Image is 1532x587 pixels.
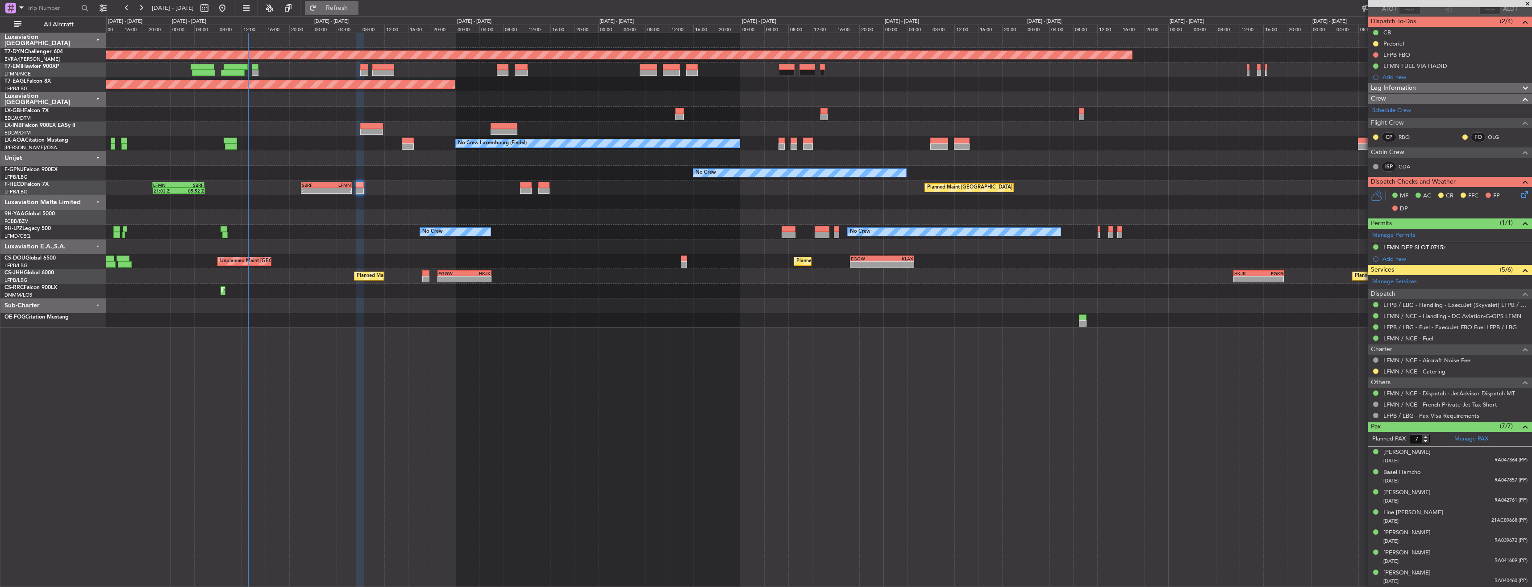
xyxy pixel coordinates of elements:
span: RA040460 (PP) [1495,577,1528,585]
a: LFPB/LBG [4,262,28,269]
div: FO [1471,132,1486,142]
a: EDLW/DTM [4,130,31,136]
span: Leg Information [1371,83,1416,93]
div: 12:00 [1240,25,1263,33]
a: CS-RRCFalcon 900LX [4,285,57,290]
div: Basel Hamcho [1383,468,1421,477]
span: F-HECD [4,182,24,187]
span: Crew [1371,94,1386,104]
div: Add new [1382,73,1528,81]
div: - [1234,277,1259,282]
span: [DATE] [1383,538,1399,545]
div: 16:00 [266,25,289,33]
span: F-GPNJ [4,167,24,172]
div: Planned Maint London ([GEOGRAPHIC_DATA]) [1355,269,1461,283]
span: Dispatch Checks and Weather [1371,177,1456,187]
span: OE-FOG [4,314,25,320]
span: RA047857 (PP) [1495,477,1528,484]
a: FCBB/BZV [4,218,28,225]
div: Prebrief [1383,40,1404,47]
div: 04:00 [907,25,931,33]
span: 9H-YAA [4,211,25,217]
a: CS-JHHGlobal 6000 [4,270,54,276]
div: 16:00 [123,25,146,33]
div: LFMN [326,182,351,188]
div: 16:00 [550,25,574,33]
div: 16:00 [978,25,1002,33]
a: [PERSON_NAME]/QSA [4,144,57,151]
div: No Crew [695,166,716,180]
a: LFPB/LBG [4,174,28,180]
span: Dispatch To-Dos [1371,17,1416,27]
div: [PERSON_NAME] [1383,549,1431,558]
div: - [438,277,465,282]
span: (2/4) [1500,17,1513,26]
span: T7-DYN [4,49,25,55]
div: [DATE] - [DATE] [172,18,206,25]
div: 16:00 [1263,25,1287,33]
div: 08:00 [788,25,812,33]
div: 12:00 [527,25,550,33]
div: 00:00 [171,25,194,33]
a: 9H-YAAGlobal 5000 [4,211,55,217]
div: [DATE] - [DATE] [1170,18,1204,25]
a: LFPB/LBG [4,189,28,195]
div: 20:00 [1002,25,1026,33]
a: T7-DYNChallenger 604 [4,49,63,55]
span: [DATE] [1383,518,1399,524]
a: F-HECDFalcon 7X [4,182,49,187]
div: 20:00 [859,25,883,33]
span: CS-DOU [4,256,25,261]
div: - [1258,277,1283,282]
a: LFMN / NCE - Aircraft Noise Fee [1383,356,1470,364]
div: CP [1382,132,1396,142]
div: 00:00 [1311,25,1335,33]
button: Refresh [305,1,358,15]
div: [PERSON_NAME] [1383,569,1431,578]
span: FP [1493,192,1500,201]
a: LX-INBFalcon 900EX EASy II [4,123,75,128]
span: Charter [1371,344,1392,355]
div: 08:00 [503,25,527,33]
span: [DATE] [1383,498,1399,504]
div: 12:00 [670,25,693,33]
div: 08:00 [1216,25,1240,33]
span: (5/6) [1500,265,1513,274]
button: All Aircraft [10,17,97,32]
div: 05:52 Z [179,188,204,193]
span: CS-JHH [4,270,24,276]
input: --:-- [1399,4,1420,15]
a: DNMM/LOS [4,292,32,298]
span: Cabin Crew [1371,147,1404,158]
span: Dispatch [1371,289,1395,299]
div: 04:00 [1049,25,1073,33]
div: 04:00 [194,25,218,33]
a: LX-AOACitation Mustang [4,138,68,143]
div: 20:00 [1145,25,1168,33]
div: 20:00 [147,25,171,33]
div: 21:03 Z [154,188,179,193]
div: - [302,188,326,193]
div: 12:00 [99,25,123,33]
div: 12:00 [954,25,978,33]
div: [DATE] - [DATE] [742,18,776,25]
span: LX-AOA [4,138,25,143]
span: RA039672 (PP) [1495,537,1528,545]
span: RA041689 (PP) [1495,557,1528,565]
div: - [882,262,913,267]
span: [DATE] [1383,478,1399,484]
div: 00:00 [883,25,907,33]
div: Planned Maint [GEOGRAPHIC_DATA] ([GEOGRAPHIC_DATA]) [357,269,497,283]
div: HKJK [1234,271,1259,276]
div: EGGW [851,256,882,261]
div: 00:00 [313,25,337,33]
div: 08:00 [218,25,241,33]
span: Refresh [318,5,356,11]
span: DP [1400,205,1408,214]
div: 20:00 [432,25,455,33]
div: Add new [1382,255,1528,263]
input: Trip Number [27,1,79,15]
a: CS-DOUGlobal 6500 [4,256,56,261]
div: Planned Maint [GEOGRAPHIC_DATA] ([GEOGRAPHIC_DATA]) [927,181,1068,194]
a: OE-FOGCitation Mustang [4,314,69,320]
